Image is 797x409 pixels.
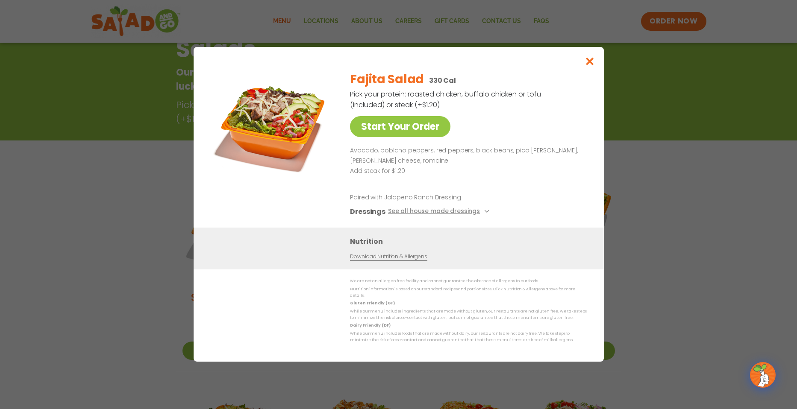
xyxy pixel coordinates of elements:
[350,166,583,176] p: Add steak for $1.20
[350,193,508,202] p: Paired with Jalapeno Ranch Dressing
[350,330,587,344] p: While our menu includes foods that are made without dairy, our restaurants are not dairy free. We...
[350,301,394,306] strong: Gluten Friendly (GF)
[350,116,450,137] a: Start Your Order
[350,286,587,299] p: Nutrition information is based on our standard recipes and portion sizes. Click Nutrition & Aller...
[350,207,385,217] h3: Dressings
[350,89,542,110] p: Pick your protein: roasted chicken, buffalo chicken or tofu (included) or steak (+$1.20)
[350,253,427,261] a: Download Nutrition & Allergens
[751,363,775,387] img: wpChatIcon
[429,75,456,86] p: 330 Cal
[350,278,587,285] p: We are not an allergen free facility and cannot guarantee the absence of allergens in our foods.
[350,70,424,88] h2: Fajita Salad
[350,237,591,247] h3: Nutrition
[213,64,332,184] img: Featured product photo for Fajita Salad
[388,207,491,217] button: See all house made dressings
[576,47,603,76] button: Close modal
[350,308,587,321] p: While our menu includes ingredients that are made without gluten, our restaurants are not gluten ...
[350,323,390,328] strong: Dairy Friendly (DF)
[350,146,583,166] p: Avocado, poblano peppers, red peppers, black beans, pico [PERSON_NAME], [PERSON_NAME] cheese, rom...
